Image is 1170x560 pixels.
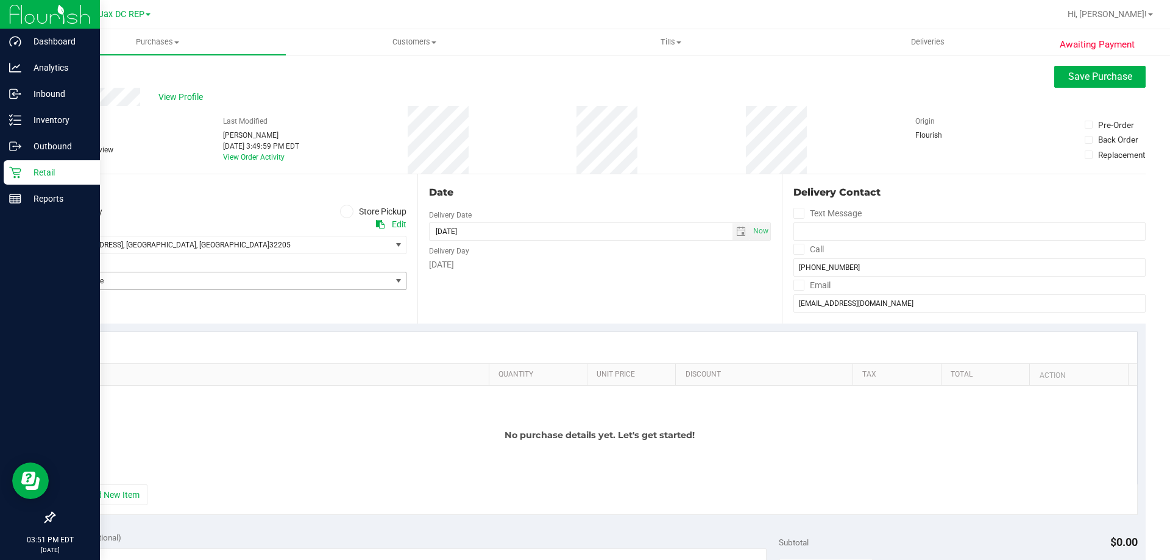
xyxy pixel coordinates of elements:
input: Format: (999) 999-9999 [793,258,1146,277]
p: Retail [21,165,94,180]
button: Save Purchase [1054,66,1146,88]
inline-svg: Reports [9,193,21,205]
p: Inventory [21,113,94,127]
label: Delivery Date [429,210,472,221]
label: Call [793,241,824,258]
span: Awaiting Payment [1060,38,1135,52]
inline-svg: Inbound [9,88,21,100]
span: select [750,223,770,240]
div: Back Order [1098,133,1138,146]
div: Date [429,185,770,200]
span: Save Purchase [1068,71,1132,82]
div: Copy address to clipboard [376,218,385,231]
inline-svg: Outbound [9,140,21,152]
p: [DATE] [5,545,94,555]
p: Outbound [21,139,94,154]
p: Reports [21,191,94,206]
span: Hi, [PERSON_NAME]! [1068,9,1147,19]
div: [PERSON_NAME] [223,130,299,141]
div: Edit [392,218,406,231]
inline-svg: Inventory [9,114,21,126]
div: [DATE] 3:49:59 PM EDT [223,141,299,152]
span: Customers [286,37,542,48]
div: Replacement [1098,149,1145,161]
span: 32205 [269,241,291,249]
iframe: Resource center [12,463,49,499]
span: , [GEOGRAPHIC_DATA] [196,241,269,249]
a: Purchases [29,29,286,55]
a: Unit Price [597,370,671,380]
span: Subtotal [779,537,809,547]
th: Action [1029,364,1127,386]
a: Discount [686,370,848,380]
a: Quantity [498,370,583,380]
div: Delivery Contact [793,185,1146,200]
span: Jax DC REP [99,9,144,19]
a: Total [951,370,1025,380]
span: $0.00 [1110,536,1138,548]
a: Deliveries [799,29,1056,55]
a: Customers [286,29,542,55]
p: Inbound [21,87,94,101]
p: Dashboard [21,34,94,49]
inline-svg: Dashboard [9,35,21,48]
span: select [732,223,750,240]
label: Store Pickup [340,205,407,219]
div: Flourish [915,130,976,141]
a: SKU [72,370,484,380]
span: Set Current date [750,222,771,240]
label: Text Message [793,205,862,222]
span: Tills [543,37,798,48]
a: Tax [862,370,937,380]
div: Pre-Order [1098,119,1134,131]
button: + Add New Item [72,484,147,505]
span: select [391,272,406,289]
span: select [391,236,406,253]
input: Format: (999) 999-9999 [793,222,1146,241]
span: Purchases [29,37,286,48]
label: Origin [915,116,935,127]
a: View Order Activity [223,153,285,161]
p: 03:51 PM EDT [5,534,94,545]
inline-svg: Retail [9,166,21,179]
a: Tills [542,29,799,55]
span: Select Store [54,272,391,289]
label: Delivery Day [429,246,469,257]
div: Location [54,185,406,200]
span: View Profile [158,91,207,104]
div: No purchase details yet. Let's get started! [63,386,1137,484]
span: , [GEOGRAPHIC_DATA] [123,241,196,249]
p: Analytics [21,60,94,75]
inline-svg: Analytics [9,62,21,74]
label: Last Modified [223,116,268,127]
label: Email [793,277,831,294]
span: Deliveries [895,37,961,48]
div: [DATE] [429,258,770,271]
